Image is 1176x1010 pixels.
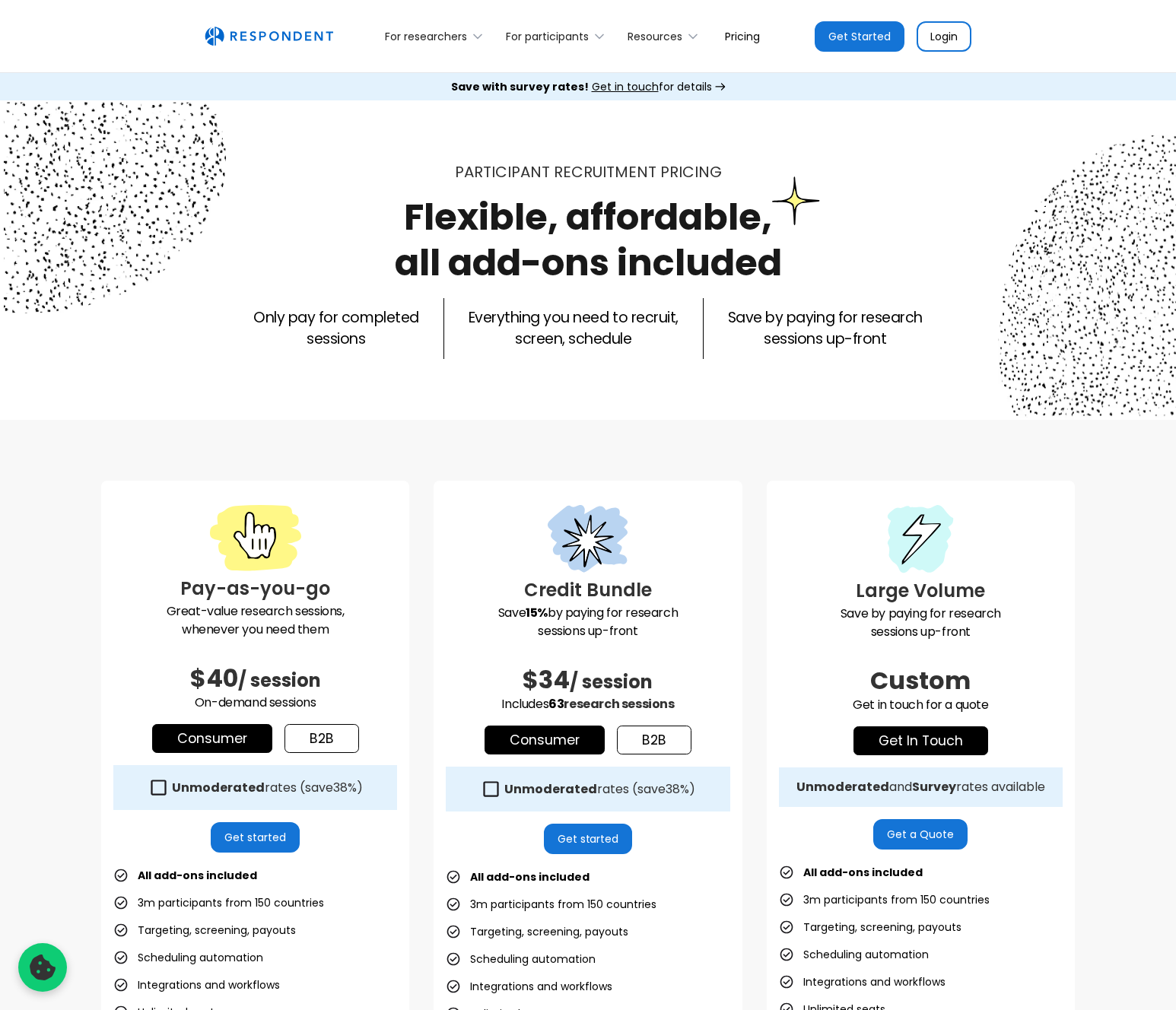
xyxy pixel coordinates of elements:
[138,868,257,883] strong: All add-ons included
[113,892,324,913] li: 3m participants from 150 countries
[113,602,397,639] p: Great-value research sessions, whenever you need them
[172,780,363,796] div: rates (save )
[870,663,971,697] span: Custom
[779,605,1063,641] p: Save by paying for research sessions up-front
[779,944,929,965] li: Scheduling automation
[548,695,564,713] span: 63
[455,161,656,183] span: Participant recruitment
[284,724,359,753] a: b2b
[446,948,596,970] li: Scheduling automation
[205,27,333,46] img: Untitled UI logotext
[564,695,674,713] span: research sessions
[504,782,695,797] div: rates (save )
[113,694,397,712] p: On-demand sessions
[917,21,971,52] a: Login
[238,668,321,693] span: / session
[446,921,628,942] li: Targeting, screening, payouts
[253,307,418,350] p: Only pay for completed sessions
[469,307,679,350] p: Everything you need to recruit, screen, schedule
[113,974,280,996] li: Integrations and workflows
[912,778,956,796] strong: Survey
[713,18,772,54] a: Pricing
[526,604,548,621] strong: 15%
[523,662,570,697] span: $34
[796,778,889,796] strong: Unmoderated
[377,18,497,54] div: For researchers
[205,27,333,46] a: home
[873,819,968,850] a: Get a Quote
[506,29,589,44] div: For participants
[113,575,397,602] h3: Pay-as-you-go
[113,947,263,968] li: Scheduling automation
[853,726,988,755] a: get in touch
[779,916,961,938] li: Targeting, screening, payouts
[385,29,467,44] div: For researchers
[779,577,1063,605] h3: Large Volume
[451,79,589,94] strong: Save with survey rates!
[570,669,653,694] span: / session
[190,661,238,695] span: $40
[446,976,612,997] li: Integrations and workflows
[796,780,1045,795] div: and rates available
[333,779,357,796] span: 38%
[446,576,729,604] h3: Credit Bundle
[592,79,659,94] span: Get in touch
[446,695,729,713] p: Includes
[485,726,605,754] a: Consumer
[544,824,633,854] a: Get started
[446,894,656,915] li: 3m participants from 150 countries
[779,889,990,910] li: 3m participants from 150 countries
[395,192,782,288] h1: Flexible, affordable, all add-ons included
[152,724,272,753] a: Consumer
[660,161,722,183] span: PRICING
[446,604,729,640] p: Save by paying for research sessions up-front
[211,822,300,853] a: Get started
[451,79,712,94] div: for details
[619,18,713,54] div: Resources
[470,869,590,885] strong: All add-ons included
[172,779,265,796] strong: Unmoderated
[504,780,597,798] strong: Unmoderated
[113,919,296,941] li: Targeting, screening, payouts
[803,865,923,880] strong: All add-ons included
[497,18,619,54] div: For participants
[728,307,923,350] p: Save by paying for research sessions up-front
[628,29,682,44] div: Resources
[617,726,691,754] a: b2b
[815,21,904,52] a: Get Started
[779,696,1063,714] p: Get in touch for a quote
[779,971,946,993] li: Integrations and workflows
[666,780,689,798] span: 38%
